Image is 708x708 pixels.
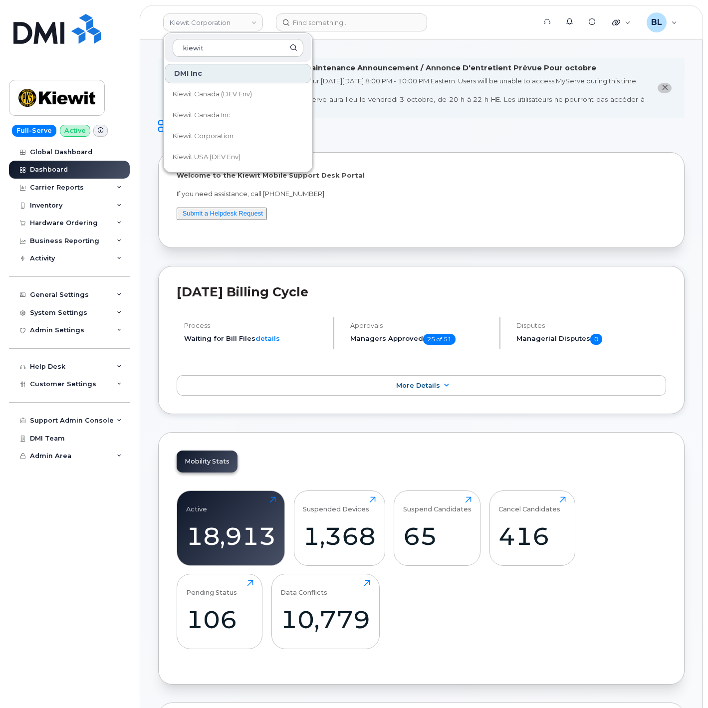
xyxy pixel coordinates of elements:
button: Submit a Helpdesk Request [177,208,267,220]
div: Suspended Devices [303,496,369,513]
div: 416 [498,521,566,551]
div: 18,913 [186,521,276,551]
span: Kiewit Canada Inc [173,110,231,120]
div: 106 [186,605,253,634]
span: Kiewit Corporation [173,131,234,141]
span: 25 of 51 [423,334,456,345]
h5: Managerial Disputes [516,334,666,345]
a: Suspended Devices1,368 [303,496,376,560]
a: Data Conflicts10,779 [280,580,370,644]
a: Kiewit Canada Inc [165,105,311,125]
a: Cancel Candidates416 [498,496,566,560]
div: DMI Inc [165,64,311,83]
div: Cancel Candidates [498,496,560,513]
input: Search [173,39,303,57]
h4: Approvals [350,322,491,329]
span: Kiewit USA (DEV Env) [173,152,240,162]
span: 0 [590,334,602,345]
div: MyServe scheduled maintenance will occur [DATE][DATE] 8:00 PM - 10:00 PM Eastern. Users will be u... [178,76,645,113]
p: Welcome to the Kiewit Mobile Support Desk Portal [177,171,666,180]
a: Kiewit Corporation [165,126,311,146]
div: 1,368 [303,521,376,551]
div: October Scheduled Maintenance Announcement / Annonce D'entretient Prévue Pour octobre [226,63,596,73]
h5: Managers Approved [350,334,491,345]
a: details [255,334,280,342]
h4: Disputes [516,322,666,329]
a: Suspend Candidates65 [403,496,472,560]
a: Active18,913 [186,496,276,560]
div: Suspend Candidates [403,496,472,513]
li: Waiting for Bill Files [184,334,325,343]
span: Kiewit Canada (DEV Env) [173,89,252,99]
div: Active [186,496,207,513]
h4: Process [184,322,325,329]
button: close notification [658,83,672,93]
div: 10,779 [280,605,370,634]
h2: [DATE] Billing Cycle [177,284,666,299]
p: If you need assistance, call [PHONE_NUMBER] [177,189,666,199]
span: More Details [396,382,440,389]
div: Data Conflicts [280,580,327,596]
a: Kiewit Canada (DEV Env) [165,84,311,104]
div: Pending Status [186,580,237,596]
div: 65 [403,521,472,551]
a: Submit a Helpdesk Request [183,210,263,217]
iframe: Messenger Launcher [665,665,701,701]
a: Pending Status106 [186,580,253,644]
a: Kiewit USA (DEV Env) [165,147,311,167]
